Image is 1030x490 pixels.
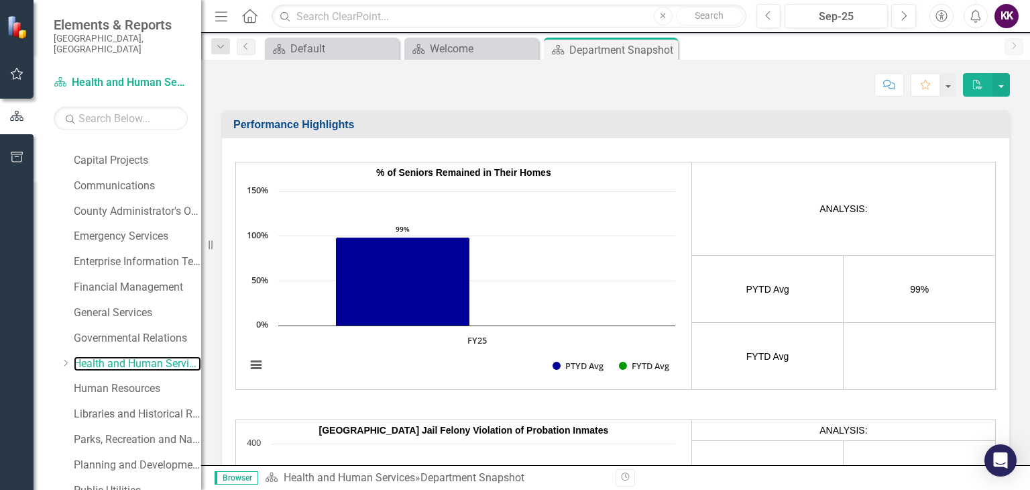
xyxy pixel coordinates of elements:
a: Planning and Development Services [74,458,201,473]
span: % of Seniors Remained in Their Homes [376,167,551,178]
text: 99% [396,224,410,234]
div: » [265,471,606,486]
a: Health and Human Services [74,356,201,372]
a: Libraries and Historical Resources [74,407,201,422]
span: [GEOGRAPHIC_DATA] Jail Felony Violation of Probation Inmates [319,425,609,436]
span: Search [695,10,724,21]
a: Human Resources [74,381,201,397]
button: KK [994,4,1019,28]
a: Financial Management [74,280,201,295]
text: 400 [247,436,261,448]
a: Welcome [408,40,535,57]
a: Emergency Services [74,229,201,244]
a: General Services [74,305,201,321]
text: 150% [247,184,268,196]
text: 50% [251,274,268,286]
text: FY25 [467,334,487,346]
text: 0% [256,318,268,330]
div: Department Snapshot [420,471,524,484]
button: Show PTYD Avg [553,360,604,372]
small: [GEOGRAPHIC_DATA], [GEOGRAPHIC_DATA] [54,33,188,55]
div: Sep-25 [789,9,883,25]
a: Parks, Recreation and Natural Resources [74,432,201,448]
button: Search [676,7,743,26]
button: Show FYTD Avg [619,360,670,372]
td: ANALYSIS: [691,420,995,441]
button: View chart menu, Chart [247,356,266,375]
td: FYTD Avg [691,323,844,390]
path: FY25, 98.75. PTYD Avg. [336,238,470,326]
td: 99% [844,256,996,323]
span: Elements & Reports [54,17,188,33]
g: PTYD Avg, bar series 1 of 2 with 1 bar. [336,238,470,326]
a: Health and Human Services [284,471,415,484]
div: Welcome [430,40,535,57]
a: County Administrator's Office [74,204,201,219]
input: Search Below... [54,107,188,130]
a: Health and Human Services [54,75,188,91]
h3: Performance Highlights [233,119,1003,131]
svg: Interactive chart [239,185,682,386]
td: ANALYSIS: [691,162,995,256]
div: Department Snapshot [569,42,675,58]
a: Communications [74,179,201,194]
button: Sep-25 [785,4,888,28]
a: Default [268,40,396,57]
input: Search ClearPoint... [272,5,746,28]
span: Browser [215,471,258,485]
div: Chart. Highcharts interactive chart. [239,185,688,386]
td: PYTD Avg [691,256,844,323]
a: Enterprise Information Technology [74,254,201,270]
img: ClearPoint Strategy [6,15,30,39]
div: Open Intercom Messenger [984,444,1017,477]
a: Capital Projects [74,153,201,168]
a: Governmental Relations [74,331,201,346]
text: 100% [247,229,268,241]
div: Default [290,40,396,57]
